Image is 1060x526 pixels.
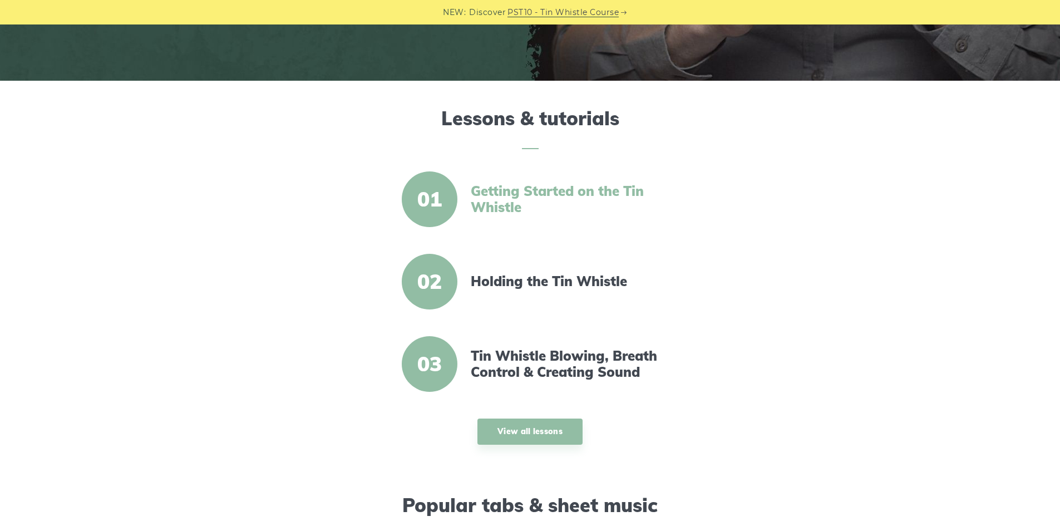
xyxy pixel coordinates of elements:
[216,107,844,149] h2: Lessons & tutorials
[402,254,457,309] span: 02
[469,6,506,19] span: Discover
[507,6,619,19] a: PST10 - Tin Whistle Course
[471,273,662,289] a: Holding the Tin Whistle
[443,6,466,19] span: NEW:
[402,171,457,227] span: 01
[471,348,662,380] a: Tin Whistle Blowing, Breath Control & Creating Sound
[477,419,583,445] a: View all lessons
[402,336,457,392] span: 03
[471,183,662,215] a: Getting Started on the Tin Whistle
